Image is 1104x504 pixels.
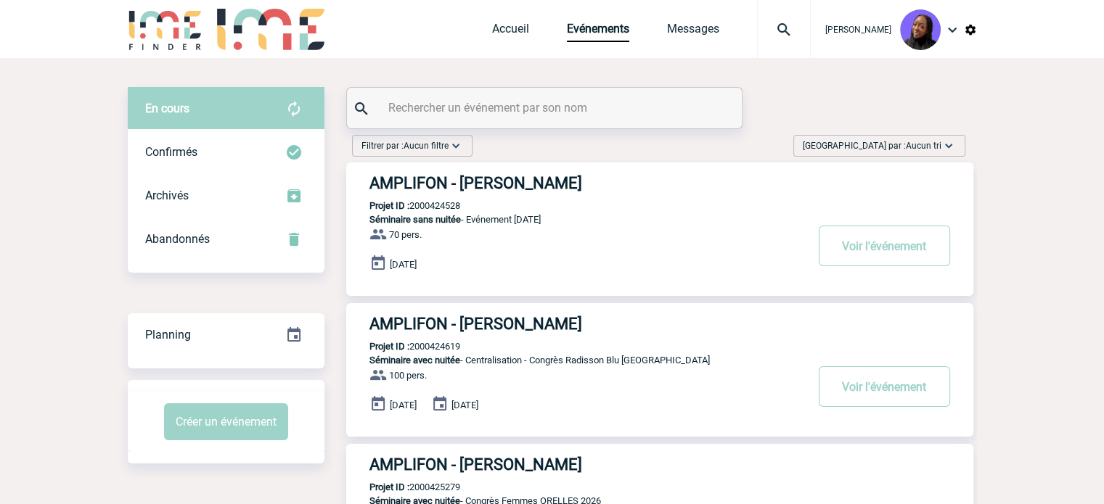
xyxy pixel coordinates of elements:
a: AMPLIFON - [PERSON_NAME] [346,174,973,192]
span: Archivés [145,189,189,202]
h3: AMPLIFON - [PERSON_NAME] [369,315,805,333]
span: En cours [145,102,189,115]
span: 70 pers. [389,229,422,240]
span: Séminaire sans nuitée [369,214,461,225]
span: [GEOGRAPHIC_DATA] par : [803,139,941,153]
img: baseline_expand_more_white_24dp-b.png [941,139,956,153]
p: - Centralisation - Congrès Radisson Blu [GEOGRAPHIC_DATA] [346,355,805,365]
b: Projet ID : [369,482,409,492]
a: Evénements [567,22,629,42]
span: [DATE] [390,400,417,410]
span: [PERSON_NAME] [825,25,891,35]
span: Confirmés [145,145,197,159]
p: 2000424619 [346,341,460,352]
p: 2000424528 [346,200,460,211]
span: Planning [145,328,191,342]
a: AMPLIFON - [PERSON_NAME] [346,455,973,474]
button: Voir l'événement [819,366,950,407]
span: [DATE] [390,259,417,270]
div: Retrouvez ici tous vos évènements avant confirmation [128,87,324,131]
p: 2000425279 [346,482,460,492]
span: Aucun tri [906,141,941,151]
span: Filtrer par : [361,139,449,153]
img: IME-Finder [128,9,203,50]
img: baseline_expand_more_white_24dp-b.png [449,139,463,153]
b: Projet ID : [369,200,409,211]
b: Projet ID : [369,341,409,352]
span: Aucun filtre [404,141,449,151]
input: Rechercher un événement par son nom [385,97,708,118]
span: 100 pers. [389,370,427,381]
button: Voir l'événement [819,226,950,266]
div: Retrouvez ici tous les événements que vous avez décidé d'archiver [128,174,324,218]
button: Créer un événement [164,403,288,440]
img: 131349-0.png [900,9,941,50]
span: [DATE] [451,400,478,410]
a: AMPLIFON - [PERSON_NAME] [346,315,973,333]
p: - Evénement [DATE] [346,214,805,225]
span: Séminaire avec nuitée [369,355,460,365]
h3: AMPLIFON - [PERSON_NAME] [369,455,805,474]
a: Planning [128,313,324,355]
div: Retrouvez ici tous vos événements organisés par date et état d'avancement [128,313,324,357]
h3: AMPLIFON - [PERSON_NAME] [369,174,805,192]
div: Retrouvez ici tous vos événements annulés [128,218,324,261]
a: Messages [667,22,719,42]
a: Accueil [492,22,529,42]
span: Abandonnés [145,232,210,246]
